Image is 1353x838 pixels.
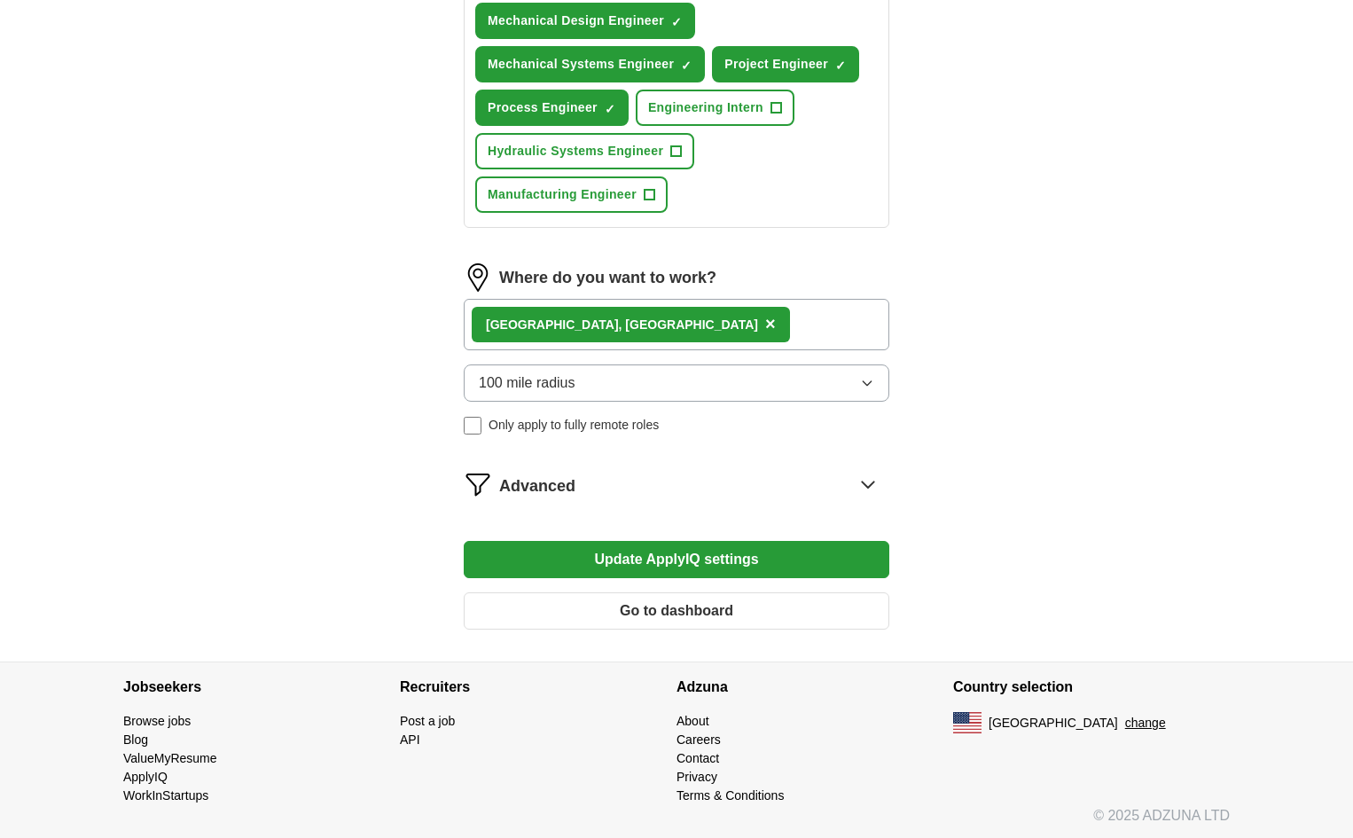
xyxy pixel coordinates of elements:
span: ✓ [671,15,682,29]
button: change [1125,714,1166,732]
span: ✓ [681,59,692,73]
div: [GEOGRAPHIC_DATA], [GEOGRAPHIC_DATA] [486,316,758,334]
a: Careers [676,732,721,747]
span: Manufacturing Engineer [488,185,637,204]
button: 100 mile radius [464,364,889,402]
button: Project Engineer✓ [712,46,859,82]
span: Mechanical Design Engineer [488,12,664,30]
button: Manufacturing Engineer [475,176,668,213]
a: Privacy [676,770,717,784]
a: Post a job [400,714,455,728]
button: Go to dashboard [464,592,889,630]
a: API [400,732,420,747]
button: × [765,311,776,338]
button: Hydraulic Systems Engineer [475,133,694,169]
span: 100 mile radius [479,372,575,394]
button: Mechanical Design Engineer✓ [475,3,695,39]
span: [GEOGRAPHIC_DATA] [989,714,1118,732]
a: ApplyIQ [123,770,168,784]
span: Only apply to fully remote roles [489,416,659,435]
span: ✓ [835,59,846,73]
span: Mechanical Systems Engineer [488,55,674,74]
span: Hydraulic Systems Engineer [488,142,663,161]
a: WorkInStartups [123,788,208,803]
button: Process Engineer✓ [475,90,629,126]
a: Contact [676,751,719,765]
input: Only apply to fully remote roles [464,417,481,435]
a: Browse jobs [123,714,191,728]
img: US flag [953,712,982,733]
a: Terms & Conditions [676,788,784,803]
span: Advanced [499,474,575,498]
span: ✓ [605,102,615,116]
button: Mechanical Systems Engineer✓ [475,46,705,82]
a: ValueMyResume [123,751,217,765]
img: filter [464,470,492,498]
a: About [676,714,709,728]
button: Update ApplyIQ settings [464,541,889,578]
span: Process Engineer [488,98,598,117]
h4: Country selection [953,662,1230,712]
span: Project Engineer [724,55,828,74]
span: × [765,314,776,333]
img: location.png [464,263,492,292]
span: Engineering Intern [648,98,763,117]
a: Blog [123,732,148,747]
button: Engineering Intern [636,90,794,126]
label: Where do you want to work? [499,266,716,290]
